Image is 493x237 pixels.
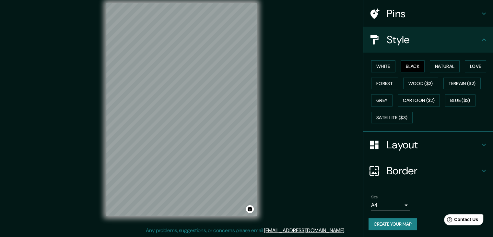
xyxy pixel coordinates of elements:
button: Grey [371,94,393,106]
button: Create your map [369,218,417,230]
h4: Pins [387,7,480,20]
div: . [345,227,346,234]
button: White [371,60,395,72]
div: Style [363,27,493,53]
div: A4 [371,200,410,210]
div: Pins [363,1,493,27]
button: Natural [430,60,460,72]
button: Forest [371,78,398,90]
p: Any problems, suggestions, or concerns please email . [146,227,345,234]
button: Love [465,60,486,72]
button: Satellite ($3) [371,112,413,124]
label: Size [371,194,378,200]
canvas: Map [106,3,257,216]
iframe: Help widget launcher [435,212,486,230]
a: [EMAIL_ADDRESS][DOMAIN_NAME] [264,227,344,234]
div: Border [363,158,493,184]
button: Toggle attribution [246,205,254,213]
button: Wood ($2) [403,78,438,90]
button: Black [401,60,425,72]
button: Blue ($2) [445,94,475,106]
h4: Border [387,164,480,177]
button: Terrain ($2) [443,78,481,90]
h4: Style [387,33,480,46]
button: Cartoon ($2) [398,94,440,106]
h4: Layout [387,138,480,151]
div: . [346,227,347,234]
div: Layout [363,132,493,158]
